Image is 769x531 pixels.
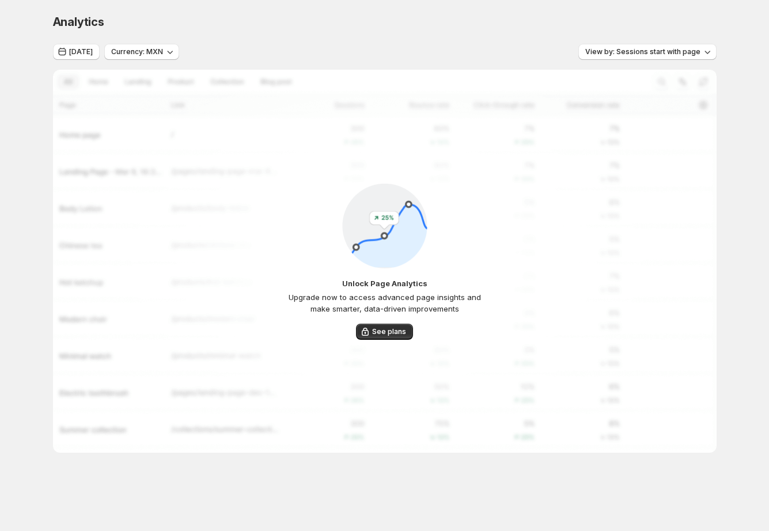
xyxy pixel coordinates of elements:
[111,47,163,56] span: Currency: MXN
[53,44,100,60] button: [DATE]
[356,324,413,340] button: See plans
[372,327,406,336] span: See plans
[342,183,427,268] img: PageListing
[53,15,104,29] span: Analytics
[585,47,700,56] span: View by: Sessions start with page
[342,278,427,289] p: Unlock Page Analytics
[279,291,490,314] p: Upgrade now to access advanced page insights and make smarter, data-driven improvements
[69,47,93,56] span: [DATE]
[104,44,179,60] button: Currency: MXN
[578,44,717,60] button: View by: Sessions start with page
